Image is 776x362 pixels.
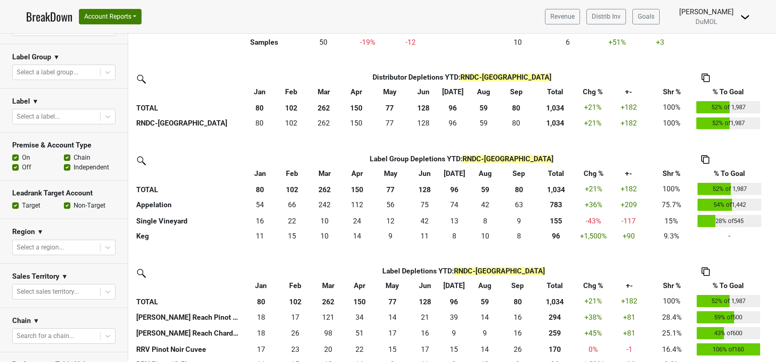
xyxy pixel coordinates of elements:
div: 16 [246,216,274,226]
div: 8 [470,216,500,226]
th: 80 [244,99,275,115]
th: [PERSON_NAME] Reach Chardonnay [134,325,244,342]
div: 1,034 [534,118,576,128]
th: Jun: activate to sort column ascending [408,166,440,181]
div: 8 [442,231,466,241]
th: 80 [502,181,535,197]
td: 100% [649,99,695,115]
th: 80 [244,181,276,197]
th: 1033.970 [532,115,578,132]
td: 10 [493,35,543,50]
div: 26 [504,344,531,355]
th: Apr: activate to sort column ascending [344,279,375,293]
th: 80 [502,293,533,310]
div: 16 [504,328,531,338]
div: 17 [246,344,276,355]
td: 9.3% [647,229,695,244]
td: - [695,229,763,244]
td: +36 % [577,197,610,213]
td: 21.334 [410,309,440,325]
th: 259.266 [533,325,576,342]
th: Aug: activate to sort column ascending [466,85,500,99]
th: 80 [500,99,532,115]
td: 15 [440,341,468,358]
td: 10 [308,213,342,229]
div: 42 [410,216,439,226]
th: +-: activate to sort column ascending [610,279,649,293]
div: 51 [346,328,373,338]
th: 96 [440,293,468,310]
th: 59 [468,181,502,197]
th: 77 [372,99,408,115]
th: Feb: activate to sort column ascending [275,85,307,99]
div: 11 [410,231,439,241]
td: 100% [649,293,695,310]
th: May: activate to sort column ascending [375,279,409,293]
td: 100% [647,181,695,197]
div: 9 [470,328,500,338]
td: 10 [308,229,342,244]
th: 96 [441,181,469,197]
td: 14 [342,229,373,244]
th: RRV Pinot Noir Cuvee [134,341,244,358]
td: 63.333 [502,197,535,213]
img: filter [134,266,147,279]
th: 59 [468,293,502,310]
div: 18 [246,312,276,323]
th: % To Goal: activate to sort column ascending [695,85,762,99]
div: 96 [537,231,575,241]
th: Apr: activate to sort column ascending [342,166,373,181]
th: Shr %: activate to sort column ascending [649,279,695,293]
td: 13.499 [441,213,469,229]
td: 100% [649,115,695,132]
td: +3 [642,35,678,50]
div: 17 [280,312,311,323]
a: BreakDown [26,8,72,25]
th: 96 [439,99,467,115]
th: Total: activate to sort column ascending [532,85,578,99]
td: 15.833 [410,325,440,342]
div: 8 [504,231,534,241]
div: 783 [537,199,575,210]
td: 11 [244,229,276,244]
td: 23.2 [278,341,312,358]
th: May: activate to sort column ascending [373,166,408,181]
th: Total: activate to sort column ascending [535,166,577,181]
td: 28.4% [649,309,695,325]
th: Mar: activate to sort column ascending [312,279,344,293]
th: 80 [244,293,278,310]
div: 112 [344,199,371,210]
td: 8 [441,229,469,244]
td: 16.9 [244,341,278,358]
th: Shr %: activate to sort column ascending [647,166,695,181]
td: 80.4 [244,115,275,132]
span: DuMOL [695,18,717,26]
td: 33.833 [344,309,375,325]
div: 121 [314,312,342,323]
td: 17.5 [244,325,278,342]
th: &nbsp;: activate to sort column ascending [134,279,244,293]
div: 155 [537,216,575,226]
div: 9 [504,216,534,226]
th: Chg %: activate to sort column ascending [577,279,610,293]
div: 22 [346,344,373,355]
th: TOTAL [134,293,244,310]
div: 128 [409,118,437,128]
div: 13 [442,216,466,226]
div: [PERSON_NAME] [679,7,734,17]
th: TOTAL [134,181,244,197]
label: Chain [74,153,90,163]
span: ▼ [32,97,39,106]
div: 14 [470,312,500,323]
th: Label Depletions YTD : [278,264,649,279]
div: +182 [610,118,647,128]
img: filter [134,154,147,167]
th: Shr %: activate to sort column ascending [649,85,695,99]
div: 16 [412,328,438,338]
div: 23 [280,344,311,355]
td: -43 % [577,213,610,229]
div: 102 [277,118,305,128]
td: 22 [344,341,375,358]
div: 75 [410,199,439,210]
div: 294 [535,312,575,323]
